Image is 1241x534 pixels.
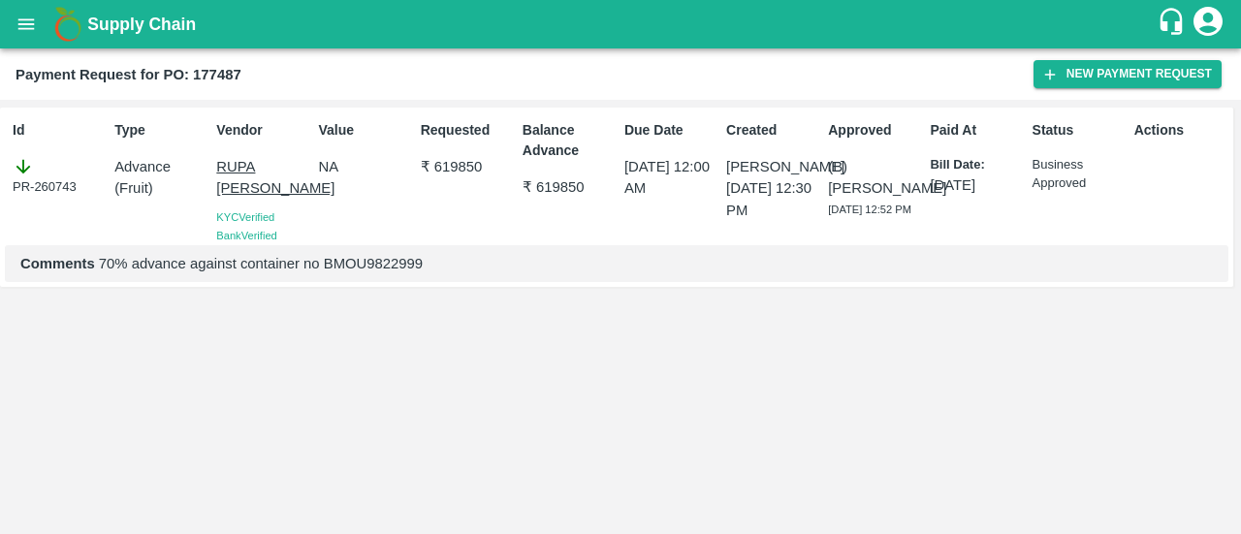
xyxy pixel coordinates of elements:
a: Supply Chain [87,11,1157,38]
p: Type [114,120,208,141]
div: PR-260743 [13,156,107,197]
p: ₹ 619850 [523,176,617,198]
p: [DATE] [930,174,1024,196]
p: Approved [828,120,922,141]
b: Comments [20,256,95,271]
p: 70% advance against container no BMOU9822999 [20,253,1213,274]
button: New Payment Request [1034,60,1222,88]
div: customer-support [1157,7,1191,42]
p: Business Approved [1033,156,1127,192]
p: Requested [421,120,515,141]
p: ( Fruit ) [114,177,208,199]
p: RUPA [PERSON_NAME] [216,156,310,200]
span: KYC Verified [216,211,274,223]
p: [DATE] 12:30 PM [726,177,820,221]
p: Balance Advance [523,120,617,161]
p: Paid At [930,120,1024,141]
p: Id [13,120,107,141]
p: Status [1033,120,1127,141]
b: Supply Chain [87,15,196,34]
p: Actions [1134,120,1228,141]
p: Value [318,120,412,141]
p: [DATE] 12:00 AM [624,156,718,200]
p: Due Date [624,120,718,141]
p: Advance [114,156,208,177]
div: account of current user [1191,4,1225,45]
span: Bank Verified [216,230,276,241]
p: Bill Date: [930,156,1024,174]
p: (B) [PERSON_NAME] [828,156,922,200]
p: [PERSON_NAME] [726,156,820,177]
p: Created [726,120,820,141]
p: NA [318,156,412,177]
b: Payment Request for PO: 177487 [16,67,241,82]
span: [DATE] 12:52 PM [828,204,911,215]
button: open drawer [4,2,48,47]
p: ₹ 619850 [421,156,515,177]
p: Vendor [216,120,310,141]
img: logo [48,5,87,44]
